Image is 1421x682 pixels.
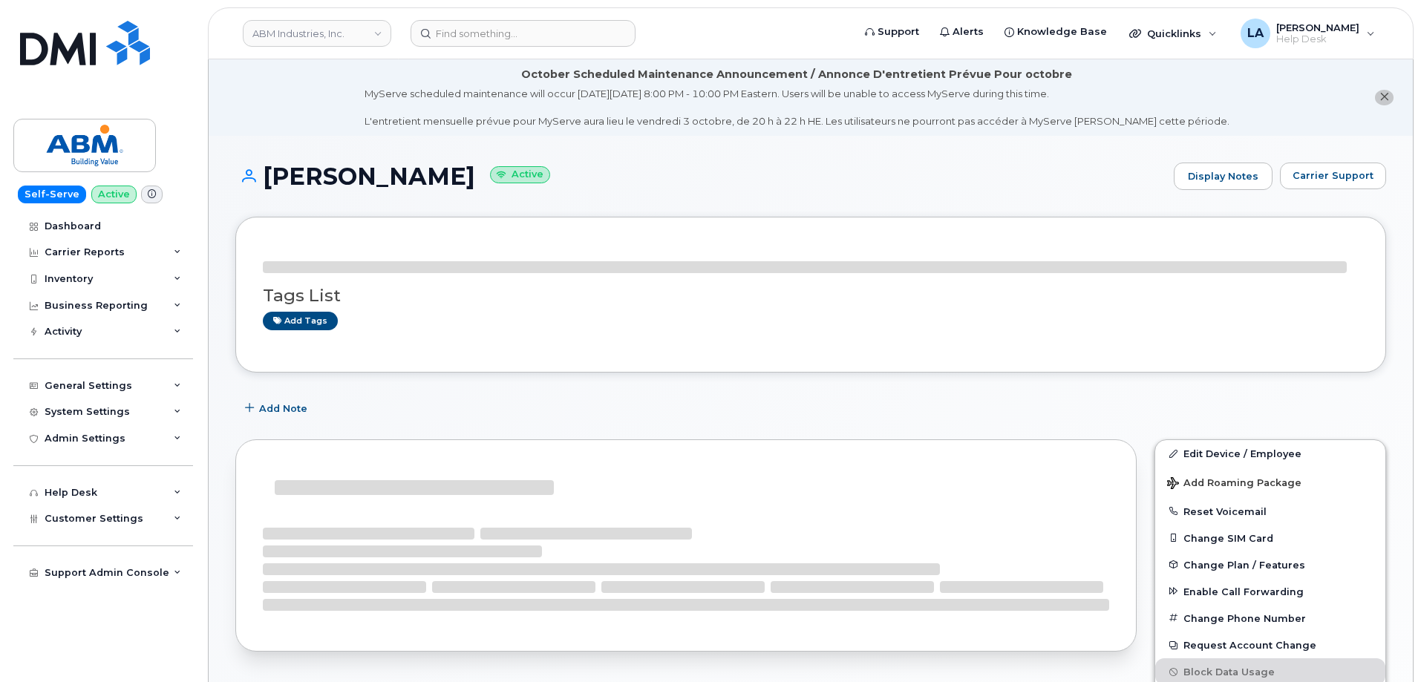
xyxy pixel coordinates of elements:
[235,395,320,422] button: Add Note
[1155,467,1385,497] button: Add Roaming Package
[263,312,338,330] a: Add tags
[521,67,1072,82] div: October Scheduled Maintenance Announcement / Annonce D'entretient Prévue Pour octobre
[259,401,307,416] span: Add Note
[1155,551,1385,578] button: Change Plan / Features
[1375,90,1394,105] button: close notification
[1183,559,1305,570] span: Change Plan / Features
[365,87,1229,128] div: MyServe scheduled maintenance will occur [DATE][DATE] 8:00 PM - 10:00 PM Eastern. Users will be u...
[1155,605,1385,632] button: Change Phone Number
[1167,477,1301,491] span: Add Roaming Package
[263,286,1359,305] h3: Tags List
[490,166,550,183] small: Active
[235,163,1166,189] h1: [PERSON_NAME]
[1280,163,1386,189] button: Carrier Support
[1174,163,1273,191] a: Display Notes
[1155,525,1385,551] button: Change SIM Card
[1183,586,1304,597] span: Enable Call Forwarding
[1293,168,1373,183] span: Carrier Support
[1155,440,1385,467] a: Edit Device / Employee
[1155,632,1385,658] button: Request Account Change
[1155,578,1385,605] button: Enable Call Forwarding
[1155,498,1385,525] button: Reset Voicemail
